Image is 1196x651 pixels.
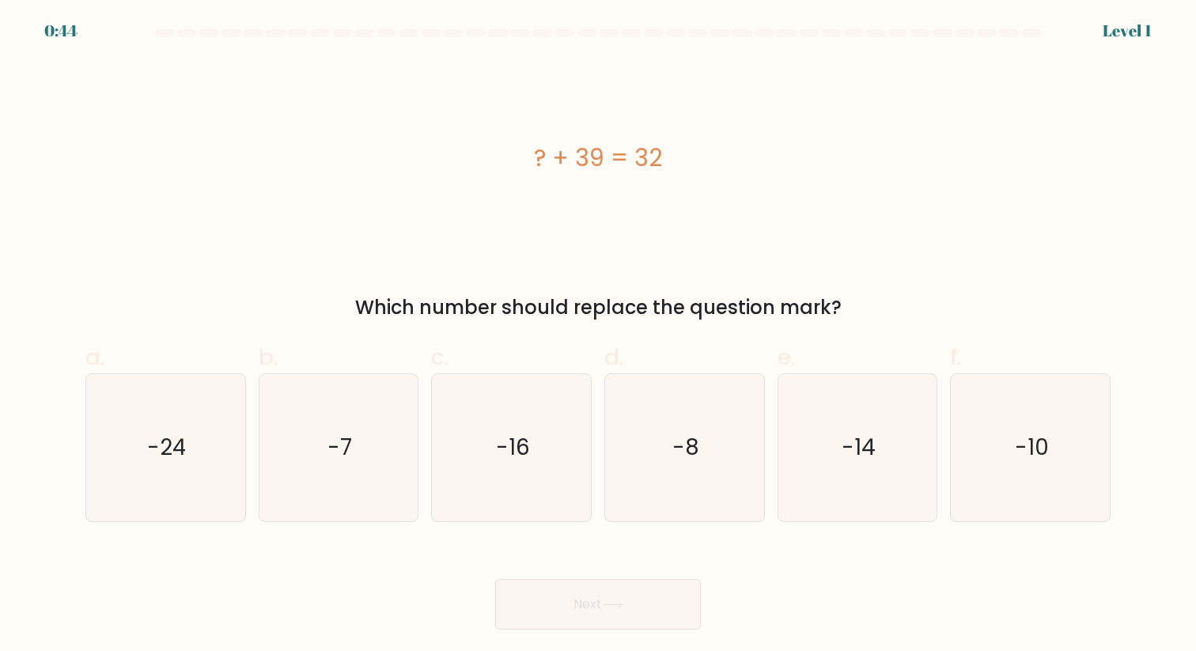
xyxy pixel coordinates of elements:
div: 0:44 [44,19,78,43]
button: Next [495,579,701,630]
span: c. [431,342,448,373]
div: ? + 39 = 32 [85,140,1111,176]
div: Level 1 [1103,19,1152,43]
div: Which number should replace the question mark? [95,293,1101,322]
span: f. [950,342,961,373]
text: -7 [327,432,352,463]
text: -14 [842,432,876,463]
text: -16 [496,432,530,463]
span: a. [85,342,104,373]
text: -24 [147,432,187,463]
text: -8 [672,432,699,463]
span: b. [259,342,278,373]
span: d. [604,342,623,373]
text: -10 [1015,432,1049,463]
span: e. [778,342,795,373]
